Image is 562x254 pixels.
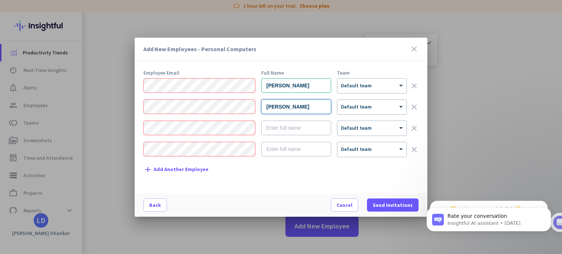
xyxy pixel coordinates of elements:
h3: Add New Employees - Personal Computers [143,46,410,52]
button: Back [143,198,167,212]
button: Send Invitations [367,198,419,212]
i: clear [410,124,419,133]
div: Full Name [261,70,331,75]
span: Send Invitations [373,201,413,209]
div: Team [337,70,407,75]
input: Enter full name [261,78,331,93]
i: clear [410,81,419,90]
i: add [143,165,152,174]
span: Back [149,201,161,209]
button: Cancel [331,198,358,212]
span: Add Another Employee [154,167,209,172]
input: Enter full name [261,99,331,114]
div: Employee Email [143,70,255,75]
input: Enter full name [261,121,331,135]
span: Cancel [337,201,352,209]
iframe: Intercom notifications message [416,192,562,250]
i: clear [410,103,419,111]
i: close [410,45,419,53]
input: Enter full name [261,142,331,156]
i: clear [410,145,419,154]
